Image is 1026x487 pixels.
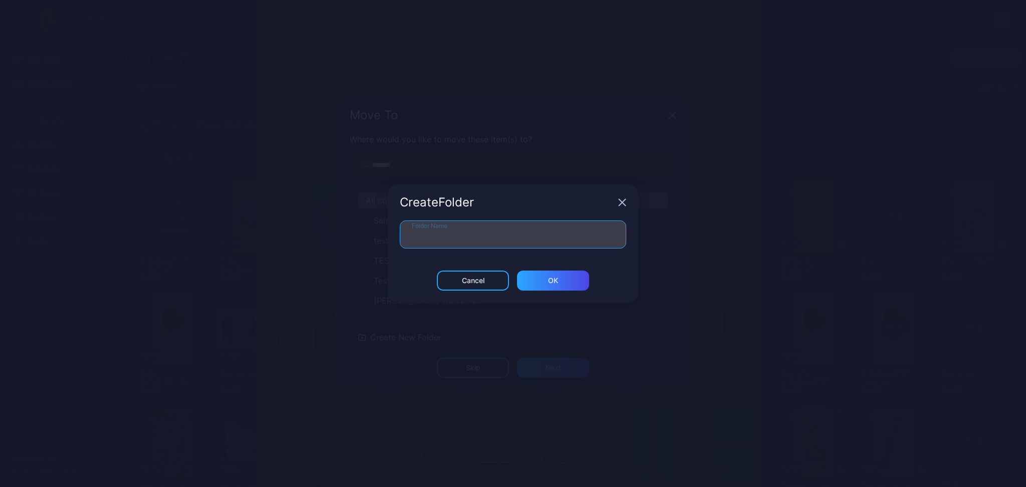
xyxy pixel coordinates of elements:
div: Create Folder [400,196,614,208]
div: Cancel [462,277,484,285]
button: ОК [517,271,589,291]
button: Cancel [437,271,509,291]
input: Folder Name [400,220,626,249]
div: ОК [548,277,558,285]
